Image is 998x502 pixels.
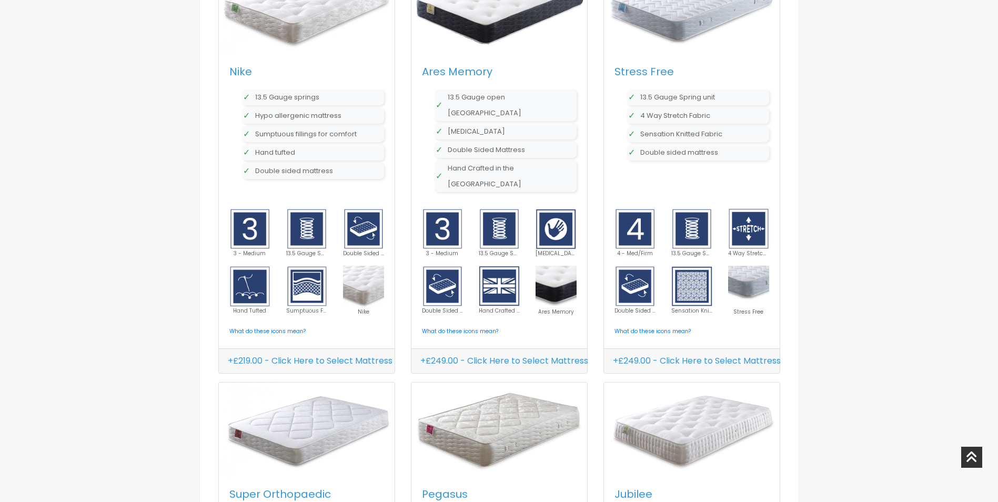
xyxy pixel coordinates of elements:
[219,383,395,478] img: Super Orthopaedic
[343,249,384,257] p: Double Sided Mattress
[422,488,577,500] h5: Pegasus
[229,307,270,315] p: Hand Tufted
[242,145,384,160] li: Hand tufted
[435,142,577,158] li: Double Sided Mattress
[229,327,306,335] a: What do these icons mean?
[671,208,712,249] img: 13.5 Gauge Spring Unit
[627,89,769,105] li: 13.5 Gauge Spring unit
[479,307,520,315] p: Hand Crafted In The [GEOGRAPHIC_DATA]
[422,223,463,258] a: 3 - Medium
[614,65,769,78] h5: Stress Free
[229,266,270,307] img: Hand Tufted
[422,307,463,315] p: Double Sided Mattress
[728,308,769,316] p: Stress Free
[671,307,712,315] p: Sensation Knitted Fabric
[343,266,384,307] img: Nike
[671,266,712,307] img: Sensation Knitted Fabric
[229,280,270,315] a: Hand Tufted
[422,327,498,335] a: What do these icons mean?
[614,208,656,249] img: 4 - Med/Firm
[435,124,577,139] li: [MEDICAL_DATA]
[229,208,270,249] img: 3 - Medium
[286,280,327,315] a: Sumptuous Fillings
[536,249,577,257] p: [MEDICAL_DATA]
[422,266,463,307] img: Double Sided Mattress
[536,308,577,316] p: Ares Memory
[229,249,270,257] p: 3 - Medium
[414,351,595,371] h6: +£249.00 - Click Here to Select Mattress
[671,223,712,258] a: 13.5 Gauge Spring Unit
[614,307,656,315] p: Double Sided Mattress
[411,383,587,478] img: Pegasus
[479,266,520,307] img: Hand Crafted In The UK
[728,266,769,307] img: Stress Free
[614,280,656,315] a: Double Sided Mattress
[221,351,399,371] h6: +£219.00 - Click Here to Select Mattress
[614,249,656,257] p: 4 - Med/Firm
[286,266,327,307] img: Sumptuous Fillings
[242,163,384,179] li: Double sided mattress
[627,145,769,160] li: Double sided mattress
[435,160,577,192] li: Hand Crafted in the [GEOGRAPHIC_DATA]
[604,383,780,478] img: Jubilee
[435,89,577,121] li: 13.5 Gauge open [GEOGRAPHIC_DATA]
[343,208,384,249] img: Double Sided Mattress
[671,249,712,257] p: 13.5 Gauge Spring Unit
[614,327,691,335] a: What do these icons mean?
[286,307,327,315] p: Sumptuous Fillings
[479,249,520,257] p: 13.5 Gauge Spring Unit
[606,351,788,371] h6: +£249.00 - Click Here to Select Mattress
[627,108,769,124] li: 4 Way Stretch Fabric
[627,126,769,142] li: Sensation Knitted Fabric
[614,488,769,500] h5: Jubilee
[614,223,656,258] a: 4 - Med/Firm
[479,280,520,315] a: Hand Crafted In The [GEOGRAPHIC_DATA]
[343,223,384,258] a: Double Sided Mattress
[229,223,270,258] a: 3 - Medium
[671,280,712,315] a: Sensation Knitted Fabric
[422,208,463,249] img: 3 - Medium
[536,266,577,307] img: Ares Memory
[242,89,384,105] li: 13.5 Gauge springs
[536,208,577,249] img: Memory Foam
[242,126,384,142] li: Sumptuous fillings for comfort
[536,223,577,258] a: [MEDICAL_DATA]
[728,223,769,258] a: 4 Way Stretch Fabric
[728,208,769,249] img: 4 Way Stretch Fabric
[286,223,327,258] a: 13.5 Gauge Spring Unit
[422,249,463,257] p: 3 - Medium
[229,488,384,500] h5: Super Orthopaedic
[614,266,656,307] img: Double Sided Mattress
[286,249,327,257] p: 13.5 Gauge Spring Unit
[422,65,577,78] h5: Ares Memory
[229,65,384,78] h5: Nike
[479,223,520,258] a: 13.5 Gauge Spring Unit
[343,308,384,316] p: Nike
[422,280,463,315] a: Double Sided Mattress
[479,208,520,249] img: 13.5 Gauge Spring Unit
[242,108,384,124] li: Hypo allergenic mattress
[728,249,769,257] p: 4 Way Stretch Fabric
[286,208,327,249] img: 13.5 Gauge Spring Unit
